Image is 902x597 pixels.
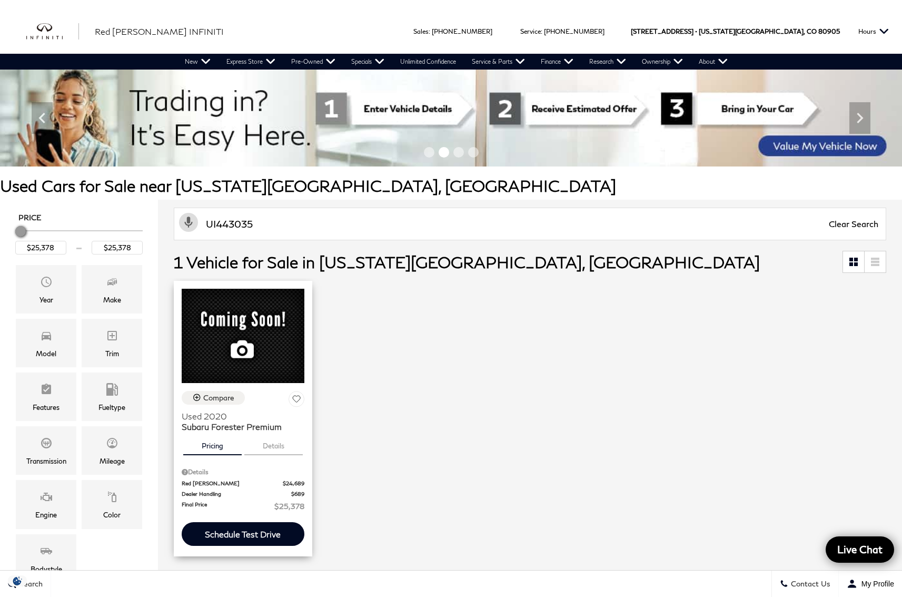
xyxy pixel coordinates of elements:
[105,348,119,359] div: Trim
[106,434,118,455] span: Mileage
[16,319,76,367] div: ModelModel
[533,54,581,70] a: Finance
[40,273,53,294] span: Year
[16,373,76,421] div: FeaturesFeatures
[849,102,870,134] div: Next
[464,54,533,70] a: Service & Parts
[691,54,736,70] a: About
[40,542,53,563] span: Bodystyle
[182,522,304,546] div: Schedule Test Drive - Subaru Forester Premium
[424,147,434,158] span: Go to slide 1
[100,455,125,467] div: Mileage
[33,402,60,413] div: Features
[182,411,304,432] a: Used 2020Subaru Forester Premium
[182,501,304,512] a: Final Price $25,378
[244,432,303,455] button: details tab
[439,147,449,158] span: Go to slide 2
[95,25,224,38] a: Red [PERSON_NAME] INFINITI
[183,432,242,455] button: pricing tab
[177,54,736,70] nav: Main Navigation
[174,252,760,271] span: 1 Vehicle for Sale in [US_STATE][GEOGRAPHIC_DATA], [GEOGRAPHIC_DATA]
[832,543,888,556] span: Live Chat
[289,391,304,410] button: Save Vehicle
[182,467,304,477] div: Pricing Details - Subaru Forester Premium
[453,147,464,158] span: Go to slide 3
[182,289,304,383] img: 2020 Subaru Forester Premium
[106,273,118,294] span: Make
[82,480,142,529] div: ColorColor
[174,208,886,240] input: Search Inventory
[106,327,118,348] span: Trim
[182,479,304,487] a: Red [PERSON_NAME] $24,689
[82,373,142,421] div: FueltypeFueltype
[429,27,430,35] span: :
[544,27,604,35] a: [PHONE_NUMBER]
[26,455,66,467] div: Transmission
[432,27,492,35] a: [PHONE_NUMBER]
[95,26,224,36] span: Red [PERSON_NAME] INFINITI
[98,402,125,413] div: Fueltype
[581,54,634,70] a: Research
[631,9,697,54] span: [STREET_ADDRESS] •
[106,488,118,509] span: Color
[82,319,142,367] div: TrimTrim
[541,27,542,35] span: :
[15,222,143,255] div: Price
[274,501,304,512] span: $25,378
[16,480,76,529] div: EngineEngine
[35,509,57,521] div: Engine
[16,265,76,314] div: YearYear
[92,241,143,255] input: Maximum
[32,102,53,134] div: Previous
[182,391,245,405] button: Compare Vehicle
[16,534,76,583] div: BodystyleBodystyle
[807,9,817,54] span: CO
[203,393,234,403] div: Compare
[182,411,296,422] span: Used 2020
[26,23,79,40] a: infiniti
[82,426,142,475] div: MileageMileage
[36,348,56,359] div: Model
[5,575,29,586] img: Opt-Out Icon
[853,9,894,54] button: Open the hours dropdown
[634,54,691,70] a: Ownership
[179,213,198,232] svg: Click to toggle on voice search
[818,9,840,54] span: 80905
[40,380,53,402] span: Features
[26,23,79,40] img: INFINITI
[16,580,43,589] span: Search
[177,54,219,70] a: New
[182,490,304,498] a: Dealer Handling $689
[82,265,142,314] div: MakeMake
[291,490,304,498] span: $689
[16,426,76,475] div: TransmissionTransmission
[343,54,392,70] a: Specials
[205,529,281,539] div: Schedule Test Drive
[699,9,805,54] span: [US_STATE][GEOGRAPHIC_DATA],
[15,241,66,255] input: Minimum
[182,490,291,498] span: Dealer Handling
[106,380,118,402] span: Fueltype
[40,434,53,455] span: Transmission
[103,509,121,521] div: Color
[824,208,884,240] span: Clear Search
[103,294,121,306] div: Make
[15,226,26,237] div: Maximum Price
[468,147,479,158] span: Go to slide 4
[182,422,296,432] span: Subaru Forester Premium
[219,54,283,70] a: Express Store
[182,501,274,512] span: Final Price
[5,575,29,586] section: Click to Open Cookie Consent Modal
[40,327,53,348] span: Model
[520,27,541,35] span: Service
[392,54,464,70] a: Unlimited Confidence
[18,213,140,222] h5: Price
[631,27,840,35] a: [STREET_ADDRESS] • [US_STATE][GEOGRAPHIC_DATA], CO 80905
[39,294,53,306] div: Year
[839,571,902,597] button: Open user profile menu
[31,563,62,575] div: Bodystyle
[788,580,830,589] span: Contact Us
[857,580,894,588] span: My Profile
[413,27,429,35] span: Sales
[283,54,343,70] a: Pre-Owned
